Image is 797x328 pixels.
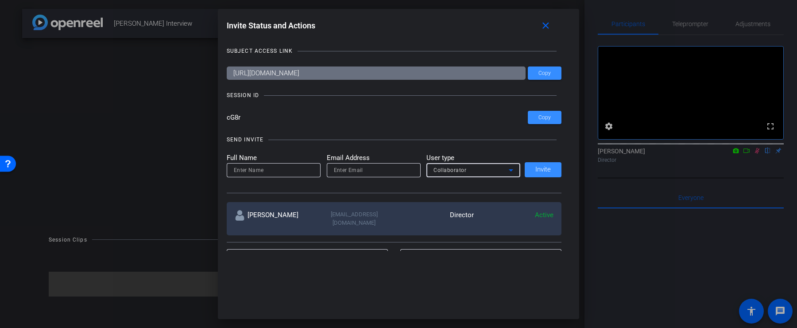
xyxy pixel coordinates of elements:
span: Copy [538,114,551,121]
openreel-title-line: SUBJECT ACCESS LINK [227,47,562,55]
div: [PERSON_NAME] [235,210,314,227]
div: SUBJECT ACCESS LINK [227,47,293,55]
div: Invite Status and Actions [227,18,562,34]
mat-icon: close [540,20,551,31]
openreel-title-line: SEND INVITE [227,135,562,144]
div: SEND INVITE [227,135,263,144]
mat-label: Email Address [327,153,421,163]
div: [EMAIL_ADDRESS][DOMAIN_NAME] [314,210,394,227]
button: Copy [528,66,561,80]
input: Enter Name [234,165,313,176]
mat-label: User type [426,153,520,163]
div: Director [394,210,474,227]
span: Collaborator [433,167,466,173]
span: Copy [538,70,551,77]
openreel-title-line: SESSION ID [227,91,562,100]
div: SESSION ID [227,91,259,100]
span: Active [535,211,553,219]
button: Copy [528,111,561,124]
mat-label: Full Name [227,153,321,163]
input: Enter Email [334,165,414,176]
input: Enter name or email [234,251,381,262]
